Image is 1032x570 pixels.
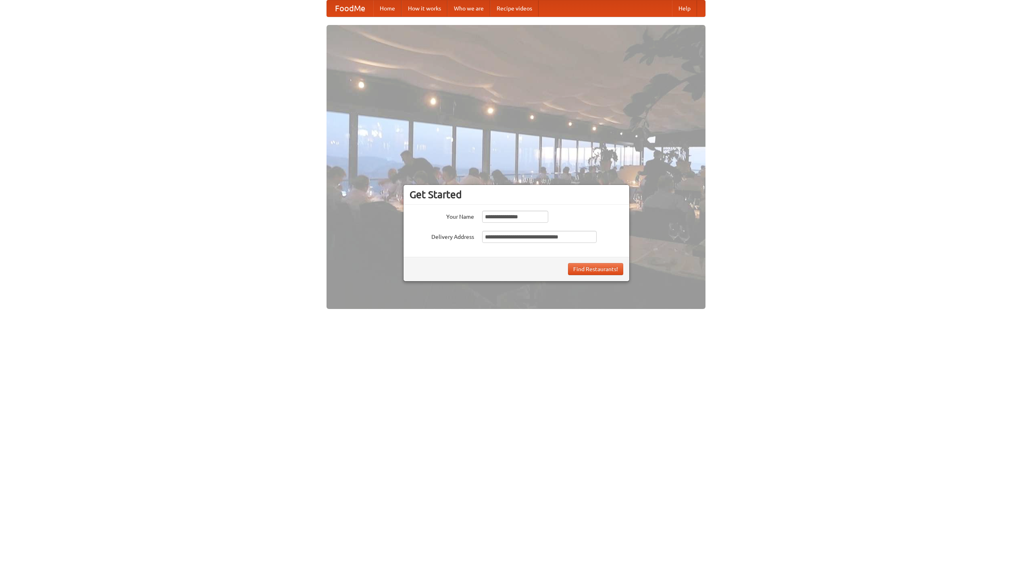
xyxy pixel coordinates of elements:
h3: Get Started [410,189,623,201]
a: Home [373,0,402,17]
a: Recipe videos [490,0,539,17]
button: Find Restaurants! [568,263,623,275]
a: FoodMe [327,0,373,17]
a: How it works [402,0,447,17]
label: Your Name [410,211,474,221]
label: Delivery Address [410,231,474,241]
a: Who we are [447,0,490,17]
a: Help [672,0,697,17]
